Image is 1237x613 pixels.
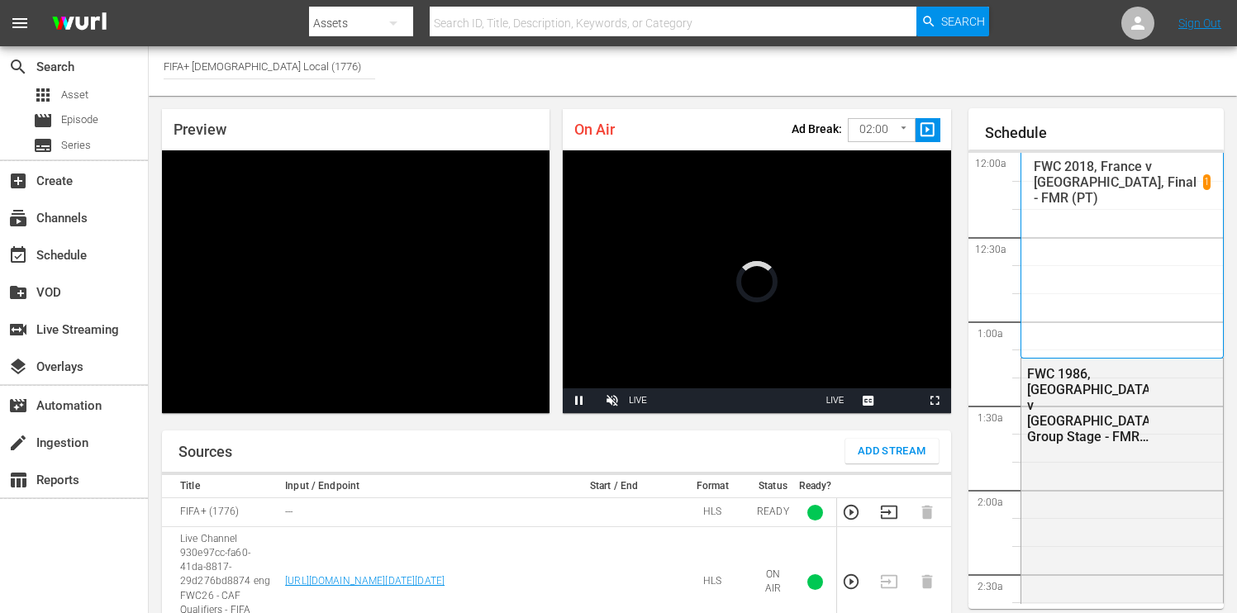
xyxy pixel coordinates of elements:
[673,475,752,498] th: Format
[554,475,673,498] th: Start / End
[8,433,28,453] span: Ingestion
[918,388,951,413] button: Fullscreen
[1027,366,1149,444] div: FWC 1986, [GEOGRAPHIC_DATA] v [GEOGRAPHIC_DATA], Group Stage - FMR (PT)
[794,475,837,498] th: Ready?
[61,87,88,103] span: Asset
[826,396,844,405] span: LIVE
[8,245,28,265] span: Schedule
[596,388,629,413] button: Unmute
[752,498,794,527] td: READY
[162,498,280,527] td: FIFA+ (1776)
[174,121,226,138] span: Preview
[563,150,950,413] div: Video Player
[819,388,852,413] button: Seek to live, currently behind live
[8,208,28,228] span: Channels
[280,498,554,527] td: ---
[673,498,752,527] td: HLS
[885,388,918,413] button: Picture-in-Picture
[33,111,53,131] span: Episode
[752,475,794,498] th: Status
[8,320,28,340] span: Live Streaming
[162,150,550,413] div: Video Player
[40,4,119,43] img: ans4CAIJ8jUAAAAAAAAAAAAAAAAAAAAAAAAgQb4GAAAAAAAAAAAAAAAAAAAAAAAAJMjXAAAAAAAAAAAAAAAAAAAAAAAAgAT5G...
[629,388,647,413] div: LIVE
[563,388,596,413] button: Pause
[842,573,860,591] button: Preview Stream
[285,575,445,587] a: [URL][DOMAIN_NAME][DATE][DATE]
[574,121,615,138] span: On Air
[8,57,28,77] span: Search
[10,13,30,33] span: menu
[33,85,53,105] span: Asset
[8,171,28,191] span: Create
[852,388,885,413] button: Captions
[848,114,916,145] div: 02:00
[880,503,898,521] button: Transition
[8,283,28,302] span: VOD
[985,125,1225,141] h1: Schedule
[61,137,91,154] span: Series
[918,121,937,140] span: slideshow_sharp
[916,7,989,36] button: Search
[162,475,280,498] th: Title
[8,396,28,416] span: Automation
[941,7,985,36] span: Search
[858,442,926,461] span: Add Stream
[280,475,554,498] th: Input / Endpoint
[1204,176,1210,188] p: 1
[1178,17,1221,30] a: Sign Out
[8,357,28,377] span: Overlays
[8,470,28,490] span: Reports
[61,112,98,128] span: Episode
[792,122,842,135] p: Ad Break:
[33,135,53,155] span: Series
[845,439,939,463] button: Add Stream
[178,444,232,460] h1: Sources
[842,503,860,521] button: Preview Stream
[1034,159,1203,206] p: FWC 2018, France v [GEOGRAPHIC_DATA], Final - FMR (PT)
